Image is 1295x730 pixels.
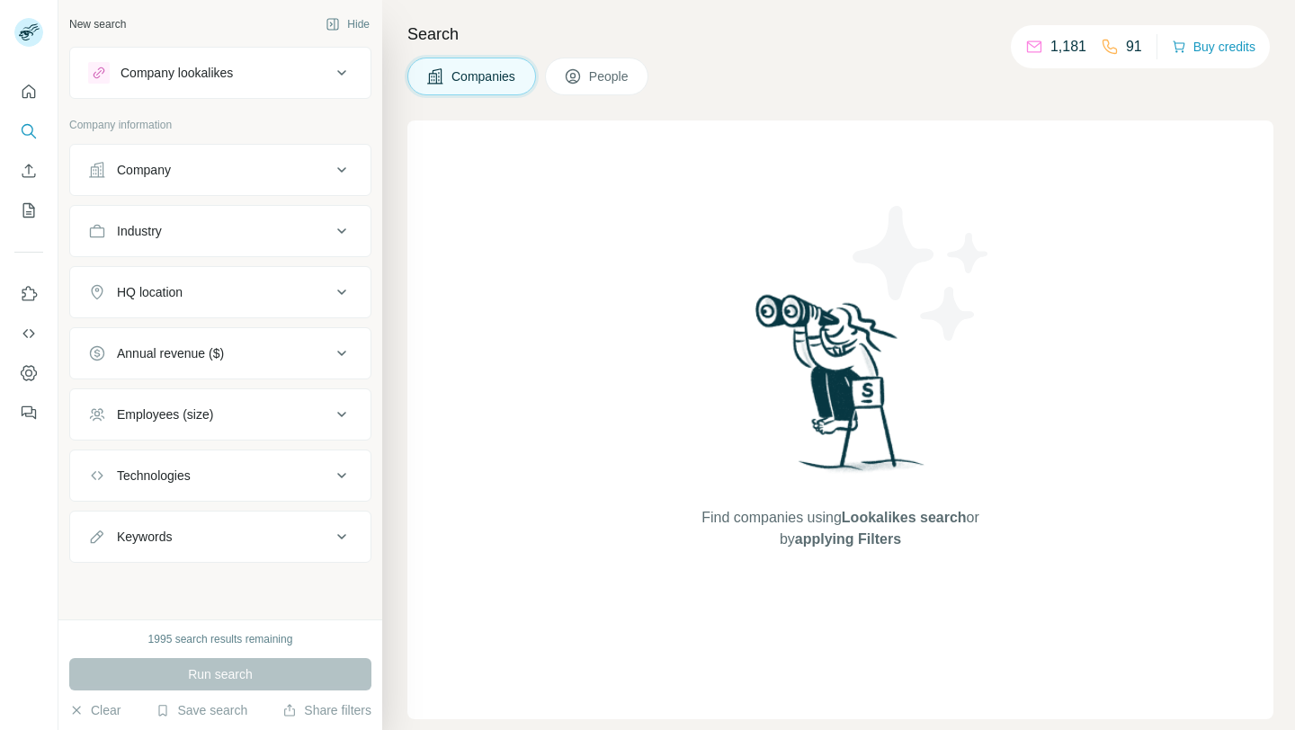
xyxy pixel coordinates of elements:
div: Keywords [117,528,172,546]
span: Lookalikes search [842,510,967,525]
p: Company information [69,117,371,133]
div: Annual revenue ($) [117,344,224,362]
div: HQ location [117,283,183,301]
p: 1,181 [1050,36,1086,58]
button: Search [14,115,43,147]
div: Employees (size) [117,405,213,423]
button: Employees (size) [70,393,371,436]
button: Technologies [70,454,371,497]
button: Feedback [14,396,43,429]
span: Find companies using or by [696,507,984,550]
button: Save search [156,701,247,719]
button: Quick start [14,76,43,108]
button: Use Surfe on LinkedIn [14,278,43,310]
button: Use Surfe API [14,317,43,350]
button: HQ location [70,271,371,314]
img: Surfe Illustration - Woman searching with binoculars [747,289,934,490]
button: Industry [70,209,371,253]
button: Keywords [70,515,371,558]
div: Industry [117,222,162,240]
button: Share filters [282,701,371,719]
button: My lists [14,194,43,227]
div: Company [117,161,171,179]
span: Companies [451,67,517,85]
div: Technologies [117,467,191,485]
div: 1995 search results remaining [148,631,293,647]
button: Company lookalikes [70,51,371,94]
button: Dashboard [14,357,43,389]
button: Hide [313,11,382,38]
button: Annual revenue ($) [70,332,371,375]
button: Clear [69,701,121,719]
span: People [589,67,630,85]
span: applying Filters [795,531,901,547]
h4: Search [407,22,1273,47]
p: 91 [1126,36,1142,58]
button: Company [70,148,371,191]
img: Surfe Illustration - Stars [841,192,1003,354]
div: New search [69,16,126,32]
button: Enrich CSV [14,155,43,187]
button: Buy credits [1172,34,1255,59]
div: Company lookalikes [121,64,233,82]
